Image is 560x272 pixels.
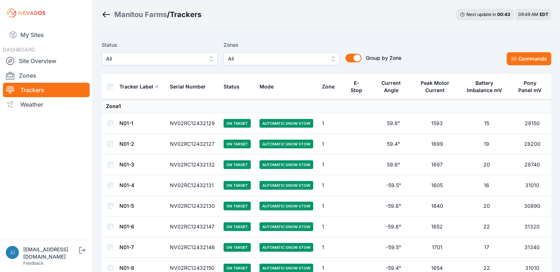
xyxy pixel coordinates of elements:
[517,74,547,99] button: Pony Panel mV
[119,78,159,95] button: Tracker Label
[3,26,90,44] a: My Sites
[414,175,460,196] td: 1605
[3,83,90,97] a: Trackers
[3,46,35,53] span: DASHBOARD
[513,154,551,175] td: 28740
[513,217,551,237] td: 31320
[373,134,414,154] td: 59.4°
[318,175,345,196] td: 1
[318,154,345,175] td: 1
[114,9,167,20] a: Manitou Farms
[119,141,134,147] a: N01-2
[259,202,313,210] span: Automatic Snow Stow
[259,160,313,169] span: Automatic Snow Stow
[461,175,513,196] td: 16
[373,217,414,237] td: -59.6°
[224,52,340,65] button: All
[170,78,212,95] button: Serial Number
[414,154,460,175] td: 1697
[224,140,251,148] span: On Target
[102,100,551,113] td: Zone 1
[373,113,414,134] td: 59.8°
[224,78,245,95] button: Status
[170,83,206,90] div: Serial Number
[466,12,496,17] span: Next update in
[373,196,414,217] td: -59.6°
[23,246,78,260] div: [EMAIL_ADDRESS][DOMAIN_NAME]
[259,83,274,90] div: Mode
[102,41,218,49] label: Status
[3,97,90,112] a: Weather
[3,54,90,68] a: Site Overview
[318,237,345,258] td: 1
[119,161,134,168] a: N01-3
[119,244,134,250] a: N01-7
[167,9,170,20] span: /
[507,52,551,65] button: Commands
[224,160,251,169] span: On Target
[513,175,551,196] td: 31010
[349,79,364,94] div: E-Stop
[418,79,451,94] div: Peak Motor Current
[259,222,313,231] span: Automatic Snow Stow
[373,237,414,258] td: -59.5°
[224,181,251,190] span: On Target
[318,196,345,217] td: 1
[414,217,460,237] td: 1652
[517,79,543,94] div: Pony Panel mV
[461,196,513,217] td: 20
[414,134,460,154] td: 1699
[119,203,134,209] a: N01-5
[513,237,551,258] td: 31340
[465,74,509,99] button: Battery Imbalance mV
[461,113,513,134] td: 15
[349,74,369,99] button: E-Stop
[318,134,345,154] td: 1
[102,5,201,24] nav: Breadcrumb
[119,182,134,188] a: N01-4
[119,83,153,90] div: Tracker Label
[465,79,504,94] div: Battery Imbalance mV
[373,154,414,175] td: 59.6°
[366,55,401,61] span: Group by Zone
[259,78,279,95] button: Mode
[165,113,219,134] td: NV02RC12432129
[259,140,313,148] span: Automatic Snow Stow
[165,154,219,175] td: NV02RC12432132
[165,196,219,217] td: NV02RC12432130
[461,237,513,258] td: 17
[322,78,340,95] button: Zone
[497,12,510,17] div: 00 : 43
[259,243,313,252] span: Automatic Snow Stow
[224,202,251,210] span: On Target
[6,7,46,19] img: Nevados
[377,79,405,94] div: Current Angle
[414,237,460,258] td: 1701
[170,9,201,20] h3: Trackers
[165,175,219,196] td: NV02RC12432131
[165,134,219,154] td: NV02RC12432127
[224,243,251,252] span: On Target
[461,217,513,237] td: 22
[418,74,456,99] button: Peak Motor Current
[3,68,90,83] a: Zones
[461,134,513,154] td: 19
[414,113,460,134] td: 1593
[461,154,513,175] td: 20
[318,217,345,237] td: 1
[224,83,240,90] div: Status
[23,260,44,266] a: Feedback
[322,83,335,90] div: Zone
[224,222,251,231] span: On Target
[102,52,218,65] button: All
[518,12,538,17] span: 09:49 AM
[414,196,460,217] td: 1640
[224,41,340,49] label: Zones
[377,74,409,99] button: Current Angle
[6,246,19,259] img: jjones@prismpower.solar
[119,265,134,271] a: N01-8
[513,196,551,217] td: 30890
[373,175,414,196] td: -59.5°
[540,12,548,17] span: EDT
